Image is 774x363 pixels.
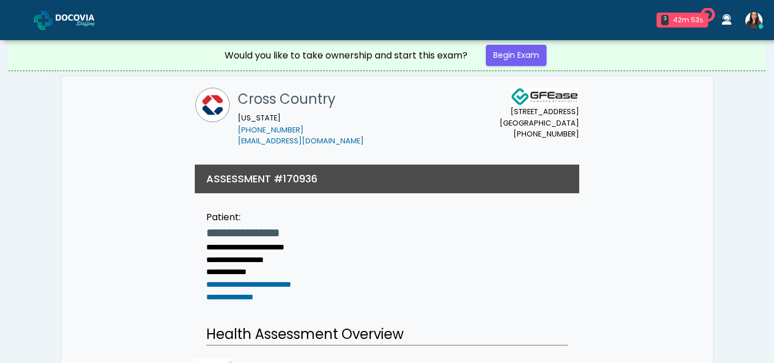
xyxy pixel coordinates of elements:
img: Docovia [56,14,113,26]
h2: Health Assessment Overview [206,324,568,346]
a: 3 42m 53s [650,8,715,32]
div: Would you like to take ownership and start this exam? [225,49,467,63]
a: [PHONE_NUMBER] [238,125,304,135]
img: Cross Country [195,88,230,122]
h1: Cross Country [238,88,364,111]
small: [US_STATE] [238,113,364,146]
div: 3 [661,15,669,25]
a: Docovia [34,1,113,38]
img: Docovia [34,11,53,30]
img: Docovia Staffing Logo [510,88,579,106]
a: [EMAIL_ADDRESS][DOMAIN_NAME] [238,136,364,146]
div: Patient: [206,210,291,224]
img: Viral Patel [745,12,763,29]
h3: ASSESSMENT #170936 [206,171,317,186]
a: Begin Exam [486,45,547,66]
small: [STREET_ADDRESS] [GEOGRAPHIC_DATA] [PHONE_NUMBER] [500,106,579,139]
div: 42m 53s [673,15,704,25]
